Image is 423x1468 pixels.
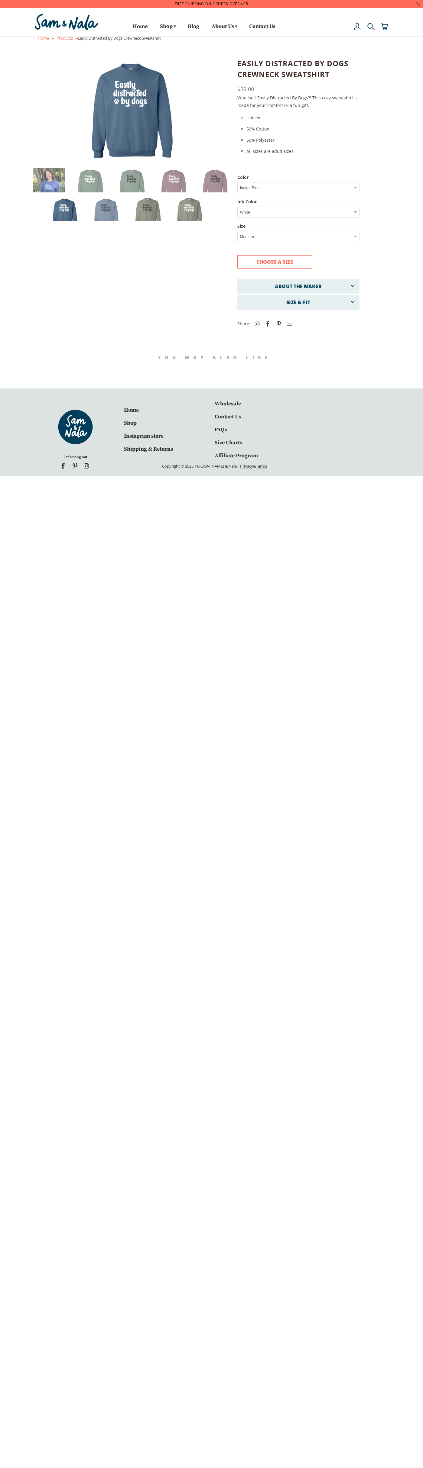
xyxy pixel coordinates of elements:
a: About the Maker [237,283,360,290]
img: or.png [52,37,54,40]
img: cart-icon [381,23,388,30]
a: My Account [354,23,361,36]
img: 65_300x.png [158,168,190,200]
li: Unisex [246,114,360,121]
a: Contact Us [249,24,275,34]
span: choose a size [256,259,293,265]
img: 90_1effbc41-07ec-4117-a974-a09923c1890b_300x.png [49,197,81,229]
label: Ink Color [237,198,360,205]
a: Free Shipping on orders over $25 [175,1,248,6]
a: Size Charts [215,439,242,446]
a: Instagram store [124,433,164,439]
a: Affiliate Program [215,452,258,459]
a: Email this to a friend [284,320,294,327]
a: Blog [188,24,199,34]
img: 41_1b0c4d03-3802-48c7-8888-fdaec2789953_300x.png [75,168,106,200]
h1: Easily Distracted By Dogs Crewneck Sweatshirt [237,58,360,80]
li: 50% Polyester [246,136,360,144]
a: Shop [124,420,137,427]
a: Sam & Nala on Instagram [83,462,91,470]
p: Who isn't Easily Distracted By Dogs?! This cozy sweatshirt is made for your comfort or a fun gift. [237,94,360,109]
img: Sam & Nala [33,12,100,31]
a: Products [57,35,73,41]
a: Home [133,24,148,34]
img: 42_96ea67a1-5203-4acb-af53-cc9a8a033d4e_300x.png [116,168,148,200]
a: Wholesale [215,400,241,407]
span: Let's hang out [63,446,87,461]
a: SIZE & FIT [237,299,360,306]
a: [PERSON_NAME] & Nala [194,463,237,469]
a: Easily Distracted By Dogs Crewneck Sweatshirt [33,58,231,164]
a: FAQs [215,426,227,433]
a: Shop▾ [158,21,177,34]
a: Shipping & Returns [124,446,173,452]
p: Copyright © 2025 . & [162,463,267,470]
button: choose a size [237,255,313,269]
a: Sam & Nala on Instagram [252,320,261,327]
img: search-icon [367,23,375,30]
span: Share: [237,321,294,327]
label: Size [237,222,360,230]
label: Color [237,173,360,181]
span: $39.00 [237,85,254,93]
span: ▾ [173,23,176,30]
a: Share this on Pinterest [273,320,283,327]
img: 89_b5c86d17-ec25-4ed1-8502-03fcfce93d27_300x.png [90,197,122,229]
a: Home [124,407,139,414]
a: About Us▾ [210,21,239,34]
img: user-icon [354,23,361,30]
h4: YOU MAY ALSO LIKE [36,340,393,367]
a: Sam & Nala on Pinterest [72,462,79,470]
img: 18_65f6dda2-1afe-45b8-8343-f5ad1de0f822_300x.png [132,197,164,229]
a: Terms [256,463,267,469]
a: Share this on Facebook [262,320,272,327]
span: ▾ [235,23,237,30]
li: All sizes are adult sizes [246,147,360,155]
img: 66_300x.png [200,168,231,200]
img: or.png [76,37,78,40]
li: 50% Cotton [246,125,360,133]
img: Footer-Logo_125x125.png [57,408,94,446]
img: IMG_8692_4b6a147f-031d-4d30-a8bc-19e636f5cda4_300x.jpg [33,168,65,200]
a: Contact Us [215,413,241,420]
img: 17_6ac08866-a362-4851-a74d-bd02e079ac19_300x.png [174,197,206,229]
a: Sam & Nala on Facebook [60,462,67,470]
a: Privacy [239,463,253,469]
div: Easily Distracted By Dogs Crewneck Sweatshirt [38,34,386,42]
a: Home [38,35,49,41]
a: Search [367,23,375,36]
img: Easily Distracted By Dogs Crewneck Sweatshirt [79,58,185,164]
